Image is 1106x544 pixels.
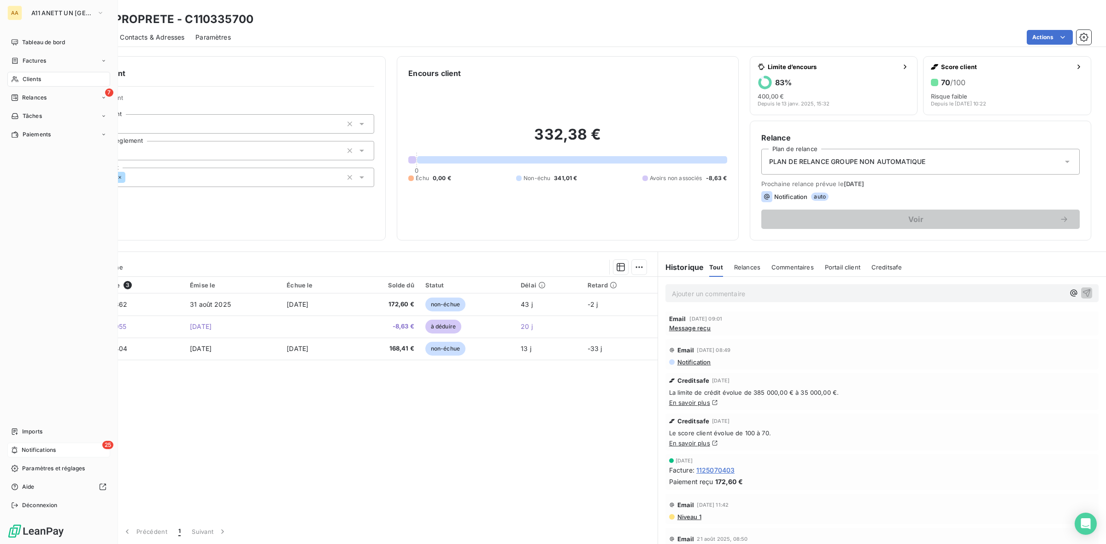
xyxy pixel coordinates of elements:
[416,174,429,182] span: Échu
[588,300,598,308] span: -2 j
[669,324,711,332] span: Message reçu
[173,522,186,541] button: 1
[425,298,465,311] span: non-échue
[31,9,93,17] span: A11 ANETT UN [GEOGRAPHIC_DATA]
[588,345,602,352] span: -33 j
[669,477,713,486] span: Paiement reçu
[521,281,577,289] div: Délai
[825,263,860,271] span: Portail client
[408,125,727,153] h2: 332,38 €
[287,345,308,352] span: [DATE]
[190,345,212,352] span: [DATE]
[761,132,1080,143] h6: Relance
[521,322,533,330] span: 20 j
[74,94,374,107] span: Propriétés Client
[190,322,212,330] span: [DATE]
[356,322,414,331] span: -8,63 €
[931,101,986,106] span: Depuis le [DATE] 10:22
[81,11,253,28] h3: ABER PROPRETE - C110335700
[425,281,510,289] div: Statut
[941,63,1071,70] span: Score client
[408,68,461,79] h6: Encours client
[871,263,902,271] span: Creditsafe
[941,78,965,87] h6: 70
[669,315,686,322] span: Email
[669,399,710,406] a: En savoir plus
[433,174,451,182] span: 0,00 €
[677,513,701,521] span: Niveau 1
[709,263,723,271] span: Tout
[102,441,113,449] span: 25
[524,174,550,182] span: Non-échu
[750,56,918,115] button: Limite d’encours83%400,00 €Depuis le 13 janv. 2025, 15:32
[105,88,113,97] span: 7
[761,180,1080,187] span: Prochaine relance prévue le
[88,281,179,289] div: Référence
[22,446,56,454] span: Notifications
[22,38,65,47] span: Tableau de bord
[56,68,374,79] h6: Informations client
[811,193,829,201] span: auto
[22,94,47,102] span: Relances
[669,465,694,475] span: Facture :
[697,502,729,508] span: [DATE] 11:42
[844,180,865,187] span: [DATE]
[712,378,729,383] span: [DATE]
[677,535,694,543] span: Email
[677,346,694,354] span: Email
[356,300,414,309] span: 172,60 €
[1027,30,1073,45] button: Actions
[650,174,702,182] span: Avoirs non associés
[23,112,42,120] span: Tâches
[772,216,1059,223] span: Voir
[706,174,727,182] span: -8,63 €
[758,93,784,100] span: 400,00 €
[521,300,533,308] span: 43 j
[677,417,710,425] span: Creditsafe
[23,130,51,139] span: Paiements
[23,75,41,83] span: Clients
[950,78,965,87] span: /100
[7,480,110,494] a: Aide
[734,263,760,271] span: Relances
[195,33,231,42] span: Paramètres
[768,63,898,70] span: Limite d’encours
[697,347,730,353] span: [DATE] 08:49
[124,281,132,289] span: 3
[22,427,42,436] span: Imports
[677,358,711,366] span: Notification
[771,263,814,271] span: Commentaires
[521,345,531,352] span: 13 j
[712,418,729,424] span: [DATE]
[677,377,710,384] span: Creditsafe
[117,522,173,541] button: Précédent
[120,33,184,42] span: Contacts & Adresses
[425,342,465,356] span: non-échue
[677,501,694,509] span: Email
[689,316,722,322] span: [DATE] 09:01
[761,210,1080,229] button: Voir
[554,174,577,182] span: 341,01 €
[22,464,85,473] span: Paramètres et réglages
[22,501,58,509] span: Déconnexion
[356,344,414,353] span: 168,41 €
[588,281,652,289] div: Retard
[658,262,704,273] h6: Historique
[669,429,1095,437] span: Le score client évolue de 100 à 70.
[931,93,967,100] span: Risque faible
[697,536,747,542] span: 21 août 2025, 08:50
[1075,513,1097,535] div: Open Intercom Messenger
[190,300,231,308] span: 31 août 2025
[186,522,233,541] button: Suivant
[775,78,792,87] h6: 83 %
[923,56,1091,115] button: Score client70/100Risque faibleDepuis le [DATE] 10:22
[23,57,46,65] span: Factures
[7,524,65,538] img: Logo LeanPay
[669,389,1095,396] span: La limite de crédit évolue de 385 000,00 € à 35 000,00 €.
[676,458,693,463] span: [DATE]
[7,6,22,20] div: AA
[669,439,710,447] a: En savoir plus
[125,173,133,181] input: Ajouter une valeur
[425,320,461,333] span: à déduire
[178,527,181,536] span: 1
